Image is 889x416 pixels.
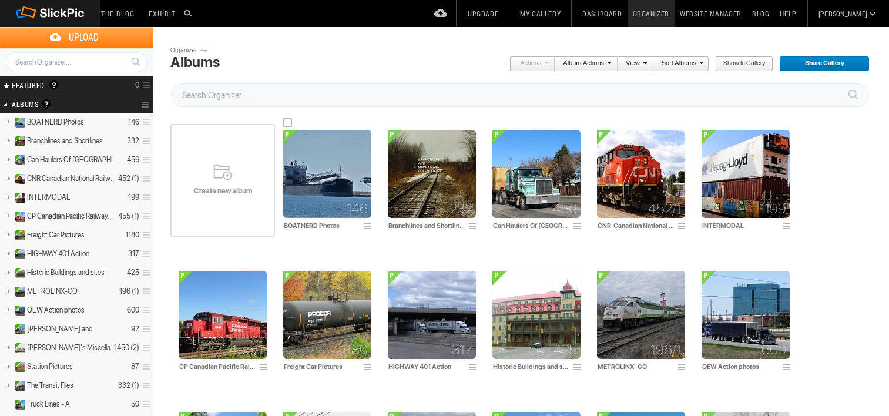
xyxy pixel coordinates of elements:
[492,220,570,231] input: Can Haulers Of Toronto
[597,271,685,359] img: IMG_1202_%282%29.webp
[553,345,577,354] span: 425
[388,130,476,218] img: Branchline.webp
[125,52,146,72] a: Search
[8,80,45,90] span: FEATURED
[27,362,73,371] span: Station Pictures
[10,287,26,297] ins: Public Album
[555,56,611,72] a: Album Actions
[341,345,368,354] span: 1180
[1,324,12,333] a: Expand
[715,56,773,72] a: Show in Gallery
[492,361,570,372] input: Historic Buildings and sites
[10,362,26,372] ins: Public Album
[6,52,147,72] input: Search Organizer...
[27,343,119,353] span: Rob's Miscellaneous Albums.
[492,130,581,218] img: West_Star_Can_Hauler.webp
[27,400,70,409] span: Truck Lines - A
[27,136,103,146] span: Branchlines and Shortlines
[347,204,368,213] span: 146
[10,136,26,146] ins: Public Album
[10,155,26,165] ins: Public Album
[170,54,220,71] div: Albums
[283,220,361,231] input: BOATNERD Photos
[12,95,110,113] h2: Albums
[179,271,267,359] img: CP_5046.webp
[10,324,26,334] ins: Public Album
[449,204,472,213] span: 232
[552,204,577,213] span: 456
[702,220,779,231] input: INTERMODAL
[715,56,765,72] span: Show in Gallery
[171,83,869,107] input: Search Organizer...
[27,249,89,259] span: HIGHWAY 401 Action
[27,306,85,315] span: QEW Action photos
[10,381,26,391] ins: Public Album
[14,27,153,48] span: Upload
[10,212,26,222] ins: Public Album
[10,268,26,278] ins: Public Album
[779,56,861,72] span: Share Gallery
[618,56,647,72] a: View
[179,361,256,372] input: CP Canadian Pacific Railway Pictures
[597,361,675,372] input: METROLINX-GO
[10,306,26,316] ins: Public Album
[650,345,682,354] span: 196/1
[27,287,78,296] span: METROLINX-GO
[509,56,548,72] a: Actions
[283,361,361,372] input: Freight Car Pictures
[229,345,263,354] span: 455/1
[27,155,119,165] span: Can Haulers Of Toronto
[764,204,786,213] span: 199
[597,220,675,231] input: CNR Canadian National Railway Pictures
[702,361,779,372] input: QEW Action photos
[10,343,26,353] ins: Public Album
[10,400,26,410] ins: Public Album
[702,130,790,218] img: H-L_Reefer_10-27-24.webp
[27,230,85,240] span: Freight Car Pictures
[597,130,685,218] img: CN_3201.webp
[27,193,70,202] span: INTERMODAL
[27,381,73,390] span: The Transit Files
[452,345,472,354] span: 317
[648,204,682,213] span: 452/1
[10,249,26,259] ins: Public Album
[492,271,581,359] img: Preston_Springs_Hotel_2010.webp
[27,174,119,183] span: CNR Canadian National Railway...
[761,345,786,354] span: 600
[10,174,26,184] ins: Public Album
[388,220,465,231] input: Branchlines and Shortlines
[170,186,275,196] span: Create new album
[388,361,465,372] input: HIGHWAY 401 Action
[283,271,371,359] img: prox_40620.webp
[283,130,371,218] img: algoma_transport.webp
[388,271,476,359] img: 20-08-02-009.webp
[27,212,113,221] span: CP Canadian Pacific Railway...
[182,6,196,20] input: Search photos on SlickPic...
[10,118,26,128] ins: Public Album
[10,230,26,240] ins: Public Album
[27,118,84,127] span: BOATNERD Photos
[702,271,790,359] img: ltop-04-30-18-001.webp
[10,193,26,203] ins: Public Album
[1,400,12,408] a: Expand
[27,324,98,334] span: Queen Elizabeth Way and...
[653,56,703,72] a: Sort Albums
[27,268,105,277] span: Historic Buildings and sites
